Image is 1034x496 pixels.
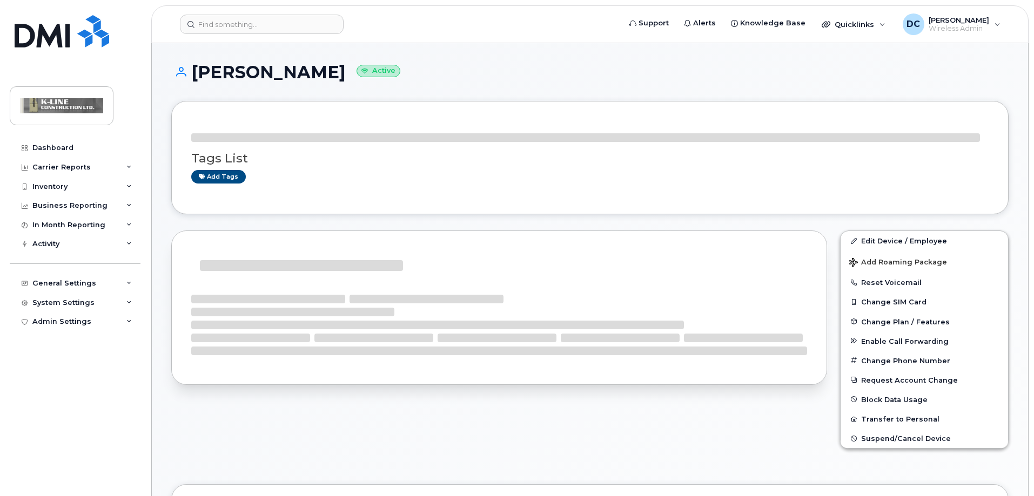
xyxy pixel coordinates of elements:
button: Transfer to Personal [841,409,1008,429]
h1: [PERSON_NAME] [171,63,1009,81]
small: Active [357,65,400,77]
span: Suspend/Cancel Device [861,434,951,443]
button: Add Roaming Package [841,250,1008,273]
button: Change Phone Number [841,351,1008,370]
button: Change SIM Card [841,292,1008,311]
a: Edit Device / Employee [841,231,1008,250]
button: Block Data Usage [841,390,1008,409]
span: Change Plan / Features [861,317,950,325]
button: Reset Voicemail [841,273,1008,292]
button: Enable Call Forwarding [841,331,1008,351]
button: Suspend/Cancel Device [841,429,1008,448]
button: Change Plan / Features [841,312,1008,331]
span: Enable Call Forwarding [861,337,949,345]
h3: Tags List [191,152,989,165]
a: Add tags [191,170,246,184]
span: Add Roaming Package [849,258,947,268]
button: Request Account Change [841,370,1008,390]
